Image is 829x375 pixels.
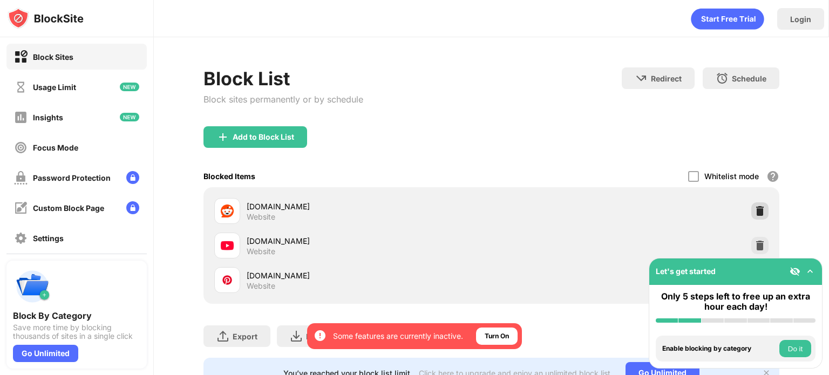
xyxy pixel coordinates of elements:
div: Insights [33,113,63,122]
div: Export [233,332,257,341]
img: omni-setup-toggle.svg [805,266,816,277]
div: Login [790,15,811,24]
div: Enable blocking by category [662,345,777,352]
div: [DOMAIN_NAME] [247,201,491,212]
img: logo-blocksite.svg [8,8,84,29]
div: Website [247,247,275,256]
img: lock-menu.svg [126,201,139,214]
div: [DOMAIN_NAME] [247,235,491,247]
div: Settings [33,234,64,243]
div: Some features are currently inactive. [333,331,463,342]
img: eye-not-visible.svg [790,266,800,277]
div: Save more time by blocking thousands of sites in a single click [13,323,140,340]
img: insights-off.svg [14,111,28,124]
img: settings-off.svg [14,231,28,245]
img: time-usage-off.svg [14,80,28,94]
div: Focus Mode [33,143,78,152]
img: push-categories.svg [13,267,52,306]
img: error-circle-white.svg [314,329,327,342]
div: Block List [203,67,363,90]
img: favicons [221,274,234,287]
div: Add to Block List [233,133,294,141]
img: favicons [221,204,234,217]
img: new-icon.svg [120,83,139,91]
div: Block By Category [13,310,140,321]
img: lock-menu.svg [126,171,139,184]
img: password-protection-off.svg [14,171,28,185]
div: Whitelist mode [704,172,759,181]
div: Website [247,212,275,222]
div: Usage Limit [33,83,76,92]
div: Let's get started [656,267,716,276]
div: Import [306,332,331,341]
div: Block Sites [33,52,73,62]
div: Website [247,281,275,291]
div: [DOMAIN_NAME] [247,270,491,281]
div: Go Unlimited [13,345,78,362]
div: Turn On [485,331,509,342]
div: Block sites permanently or by schedule [203,94,363,105]
div: Schedule [732,74,766,83]
div: Only 5 steps left to free up an extra hour each day! [656,291,816,312]
img: focus-off.svg [14,141,28,154]
img: favicons [221,239,234,252]
div: Blocked Items [203,172,255,181]
img: customize-block-page-off.svg [14,201,28,215]
div: animation [691,8,764,30]
div: Custom Block Page [33,203,104,213]
div: Password Protection [33,173,111,182]
img: block-on.svg [14,50,28,64]
img: new-icon.svg [120,113,139,121]
div: Redirect [651,74,682,83]
button: Do it [779,340,811,357]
